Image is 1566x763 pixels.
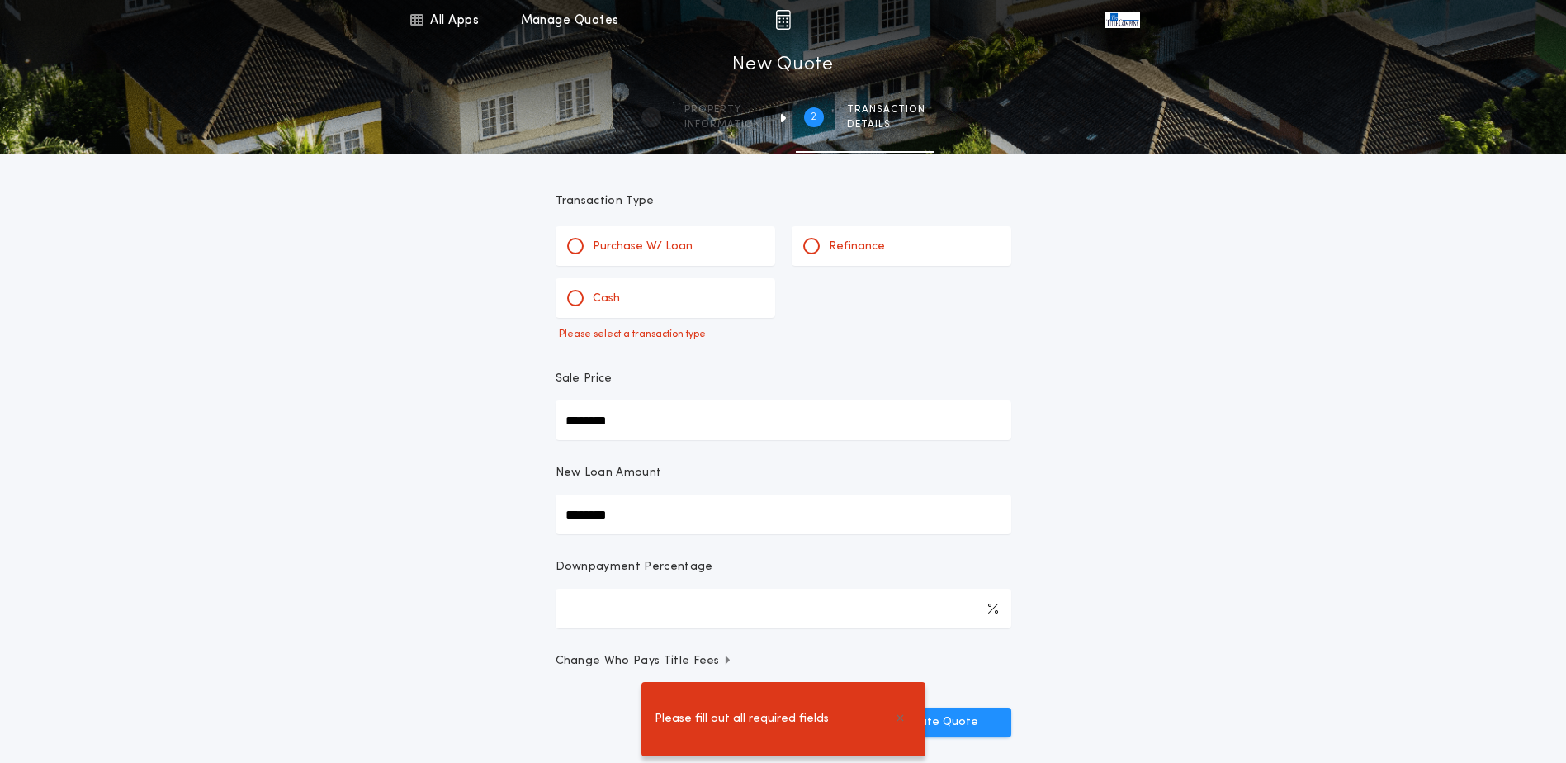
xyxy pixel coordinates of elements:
span: Please fill out all required fields [655,710,829,728]
p: Downpayment Percentage [556,559,713,576]
span: information [684,118,761,131]
p: Sale Price [556,371,613,387]
span: Transaction [847,103,925,116]
h1: New Quote [732,52,833,78]
h2: 2 [811,111,816,124]
p: Purchase W/ Loan [593,239,693,255]
span: details [847,118,925,131]
img: img [775,10,791,30]
p: Transaction Type [556,193,1011,210]
p: Please select a transaction type [556,328,1011,341]
p: New Loan Amount [556,465,662,481]
span: Change Who Pays Title Fees [556,653,733,670]
input: New Loan Amount [556,495,1011,534]
img: vs-icon [1105,12,1139,28]
p: Refinance [829,239,885,255]
p: Cash [593,291,620,307]
span: Property [684,103,761,116]
input: Downpayment Percentage [556,589,1011,628]
input: Sale Price [556,400,1011,440]
button: Change Who Pays Title Fees [556,653,1011,670]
